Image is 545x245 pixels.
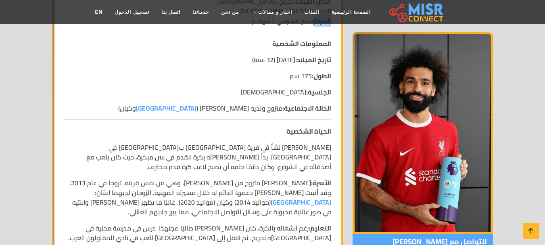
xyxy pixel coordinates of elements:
a: من نحن [215,4,245,20]
p: [PERSON_NAME] نشأ في قرية [GEOGRAPHIC_DATA] ب[GEOGRAPHIC_DATA] في [GEOGRAPHIC_DATA]. بدأ [PERSON_... [64,142,331,172]
img: main.misr_connect [389,2,443,22]
a: الصفحة الرئيسية [326,4,377,20]
strong: الطول: [312,70,331,82]
strong: الحالة الاجتماعية: [282,102,331,114]
p: 175 سم [64,71,331,81]
a: اتصل بنا [155,4,186,20]
p: متزوج ولديه [PERSON_NAME] ( وكيان) [64,103,331,113]
a: [GEOGRAPHIC_DATA] [136,102,196,114]
span: اخبار و مقالات [258,8,292,16]
strong: تاريخ الميلاد: [295,54,331,66]
strong: الجنسية: [306,86,331,98]
a: خدماتنا [186,4,215,20]
strong: الأسرة: [311,177,331,189]
p: [DATE] (32 سنة) [64,55,331,65]
strong: الحياة الشخصية [286,125,331,137]
p: [PERSON_NAME] متزوج من [PERSON_NAME]، وهي من نفس قريته. تزوجا في عام 2013، وقد أثبتت [PERSON_NAME... [64,178,331,217]
a: اخبار و مقالات [245,4,298,20]
a: تسجيل الدخول [109,4,155,20]
a: EN [89,4,109,20]
p: [DEMOGRAPHIC_DATA] [64,87,331,97]
strong: التعليم: [309,222,331,234]
a: الفئات [298,4,326,20]
img: محمد صلاح [353,32,493,234]
a: [GEOGRAPHIC_DATA] [271,196,331,208]
strong: المعلومات الشخصية [272,38,331,50]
